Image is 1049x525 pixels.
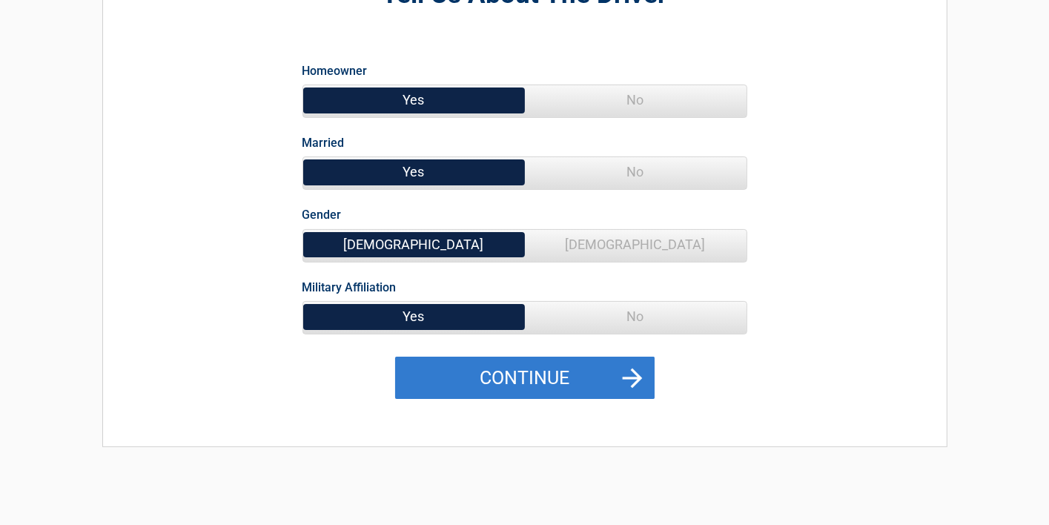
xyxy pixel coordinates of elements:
span: Yes [303,157,525,187]
label: Military Affiliation [302,277,397,297]
span: No [525,302,747,331]
label: Gender [302,205,342,225]
span: No [525,157,747,187]
span: No [525,85,747,115]
span: Yes [303,302,525,331]
label: Homeowner [302,61,368,81]
span: [DEMOGRAPHIC_DATA] [525,230,747,260]
span: [DEMOGRAPHIC_DATA] [303,230,525,260]
label: Married [302,133,345,153]
span: Yes [303,85,525,115]
button: Continue [395,357,655,400]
